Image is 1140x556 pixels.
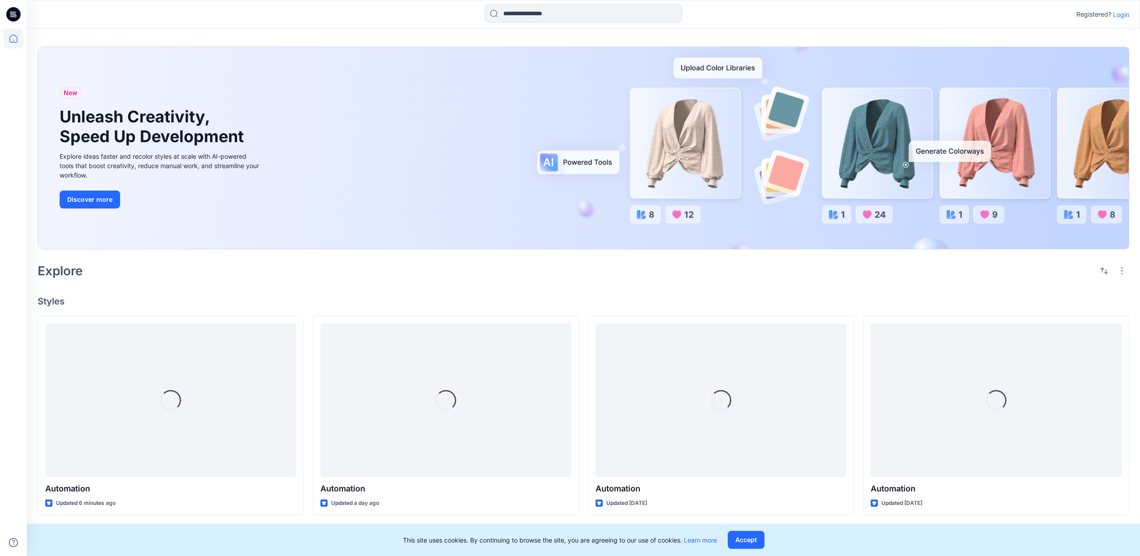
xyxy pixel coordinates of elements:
p: Updated a day ago [331,499,379,508]
p: Updated [DATE] [606,499,647,508]
a: Discover more [60,191,261,208]
p: Automation [320,482,571,495]
p: Updated 6 minutes ago [56,499,116,508]
p: Automation [596,482,846,495]
h2: Explore [38,264,83,278]
div: Explore ideas faster and recolor styles at scale with AI-powered tools that boost creativity, red... [60,152,261,180]
p: Automation [45,482,296,495]
h1: Unleash Creativity, Speed Up Development [60,107,248,146]
p: Automation [871,482,1122,495]
h4: Styles [38,296,1129,307]
button: Accept [728,531,764,549]
span: New [64,87,78,98]
p: Registered? [1076,9,1111,20]
button: Discover more [60,191,120,208]
p: Login [1113,10,1129,19]
p: This site uses cookies. By continuing to browse the site, you are agreeing to our use of cookies. [403,535,717,545]
p: Updated [DATE] [881,499,922,508]
a: Learn more [684,536,717,544]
